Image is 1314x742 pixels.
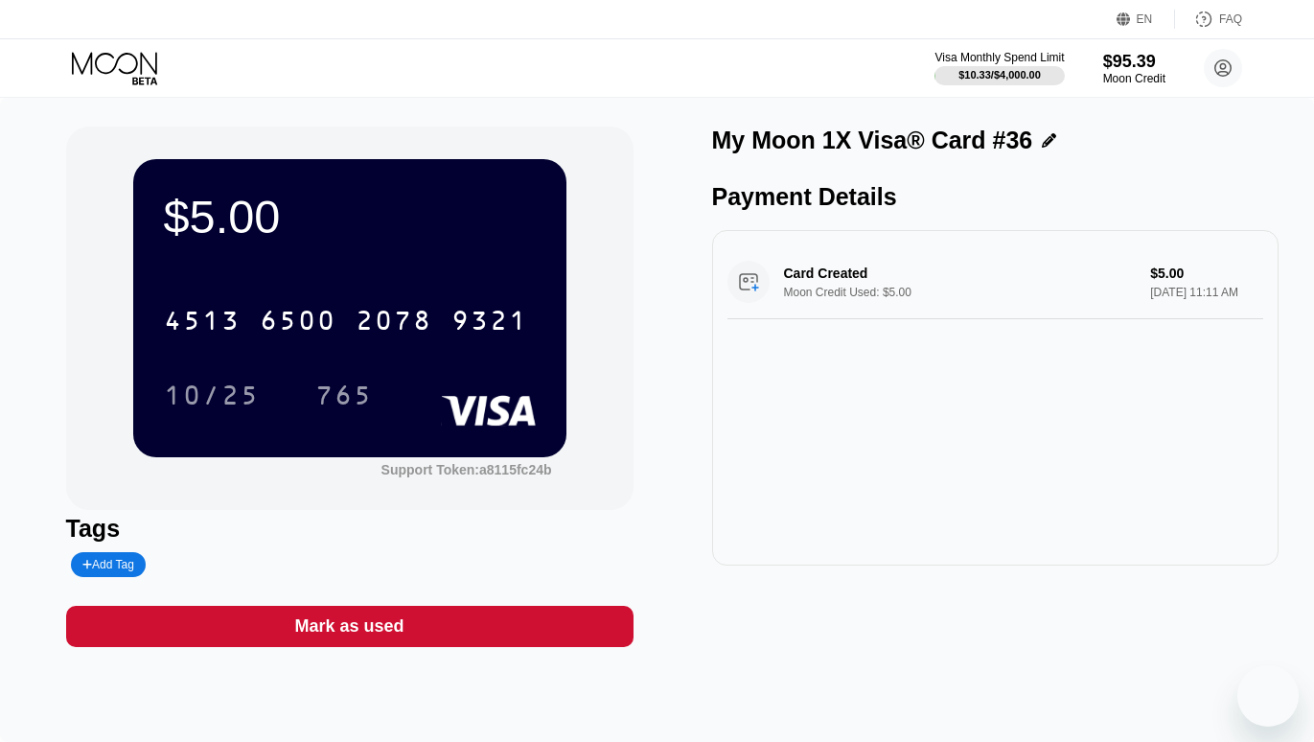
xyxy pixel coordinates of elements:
div: 6500 [260,308,336,338]
div: $10.33 / $4,000.00 [958,69,1041,81]
div: 9321 [451,308,528,338]
div: Mark as used [66,606,634,647]
div: Visa Monthly Spend Limit$10.33/$4,000.00 [934,51,1064,85]
div: 765 [301,371,387,419]
div: 4513 [164,308,241,338]
div: Add Tag [71,552,146,577]
div: Moon Credit [1103,72,1165,85]
div: FAQ [1175,10,1242,29]
div: Support Token: a8115fc24b [381,462,552,477]
div: Mark as used [294,615,403,638]
div: $95.39 [1103,52,1165,72]
div: EN [1137,12,1153,26]
div: Tags [66,515,634,543]
div: Add Tag [82,558,134,571]
iframe: Button to launch messaging window [1237,665,1299,727]
div: Support Token:a8115fc24b [381,462,552,477]
div: 2078 [356,308,432,338]
div: 10/25 [164,383,260,413]
div: FAQ [1219,12,1242,26]
div: $95.39Moon Credit [1103,52,1165,85]
div: Payment Details [712,183,1279,211]
div: 4513650020789321 [152,296,540,344]
div: EN [1117,10,1175,29]
div: Visa Monthly Spend Limit [934,51,1064,64]
div: $5.00 [164,190,536,243]
div: 765 [315,383,373,413]
div: My Moon 1X Visa® Card #36 [712,127,1033,154]
div: 10/25 [150,371,274,419]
